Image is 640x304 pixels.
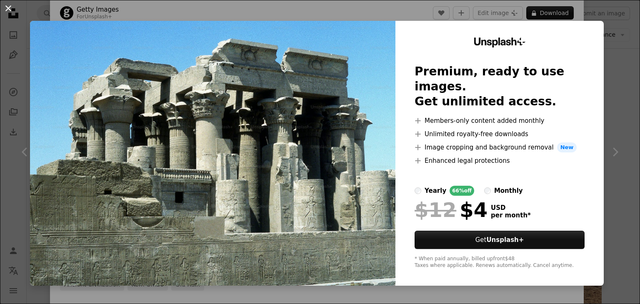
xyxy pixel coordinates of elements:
[491,204,531,212] span: USD
[494,186,523,196] div: monthly
[484,187,491,194] input: monthly
[425,186,446,196] div: yearly
[415,187,421,194] input: yearly66%off
[491,212,531,219] span: per month *
[486,236,524,244] strong: Unsplash+
[557,142,577,152] span: New
[415,199,487,221] div: $4
[415,256,585,269] div: * When paid annually, billed upfront $48 Taxes where applicable. Renews automatically. Cancel any...
[415,64,585,109] h2: Premium, ready to use images. Get unlimited access.
[450,186,474,196] div: 66% off
[415,156,585,166] li: Enhanced legal protections
[415,129,585,139] li: Unlimited royalty-free downloads
[415,116,585,126] li: Members-only content added monthly
[415,199,456,221] span: $12
[415,231,585,249] button: GetUnsplash+
[415,142,585,152] li: Image cropping and background removal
